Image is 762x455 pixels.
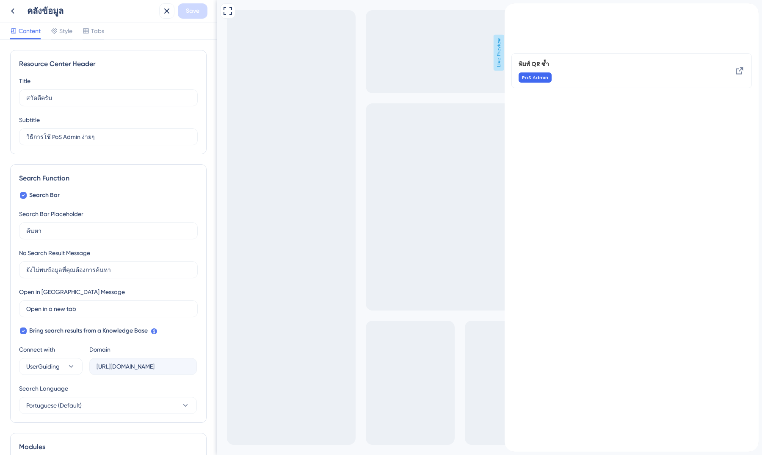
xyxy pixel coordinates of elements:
div: Subtitle [19,115,40,125]
div: Search Function [19,173,198,183]
span: พิมพ์ QR ซ้ำ [14,55,44,66]
span: Save [186,6,199,16]
div: Resource Center Header [19,59,198,69]
input: company.help.userguiding.com [97,362,190,371]
button: Save [178,3,207,19]
span: Search Bar [29,190,60,200]
div: Search Bar Placeholder [19,209,83,219]
span: Content [19,26,41,36]
div: No Search Result Message [19,248,90,258]
span: Tabs [91,26,104,36]
input: ค้นหา [26,226,190,236]
div: Open in [GEOGRAPHIC_DATA] Message [19,287,125,297]
span: Portuguese (Default) [26,400,82,411]
span: PoS Admin [17,71,44,78]
button: UserGuiding [19,358,83,375]
div: พิมพ์ QR ซ้ำ [14,55,195,79]
span: ช่วยเหลือ [19,2,45,12]
span: Style [59,26,72,36]
div: 3 [50,4,53,11]
span: Bring search results from a Knowledge Base [29,326,148,336]
span: Live Preview [277,35,287,71]
div: คลังข้อมูล [27,5,156,17]
button: Portuguese (Default) [19,397,197,414]
div: Title [19,76,30,86]
span: Search Language [19,383,68,394]
input: Open in a new tab [26,304,190,314]
div: Connect with [19,344,83,355]
input: Title [26,93,190,103]
input: ยังไม่พบข้อมูลที่คุณต้องการค้นหา [26,265,190,275]
div: Modules [19,442,198,452]
div: Domain [89,344,110,355]
span: UserGuiding [26,361,60,372]
input: Description [26,132,190,141]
